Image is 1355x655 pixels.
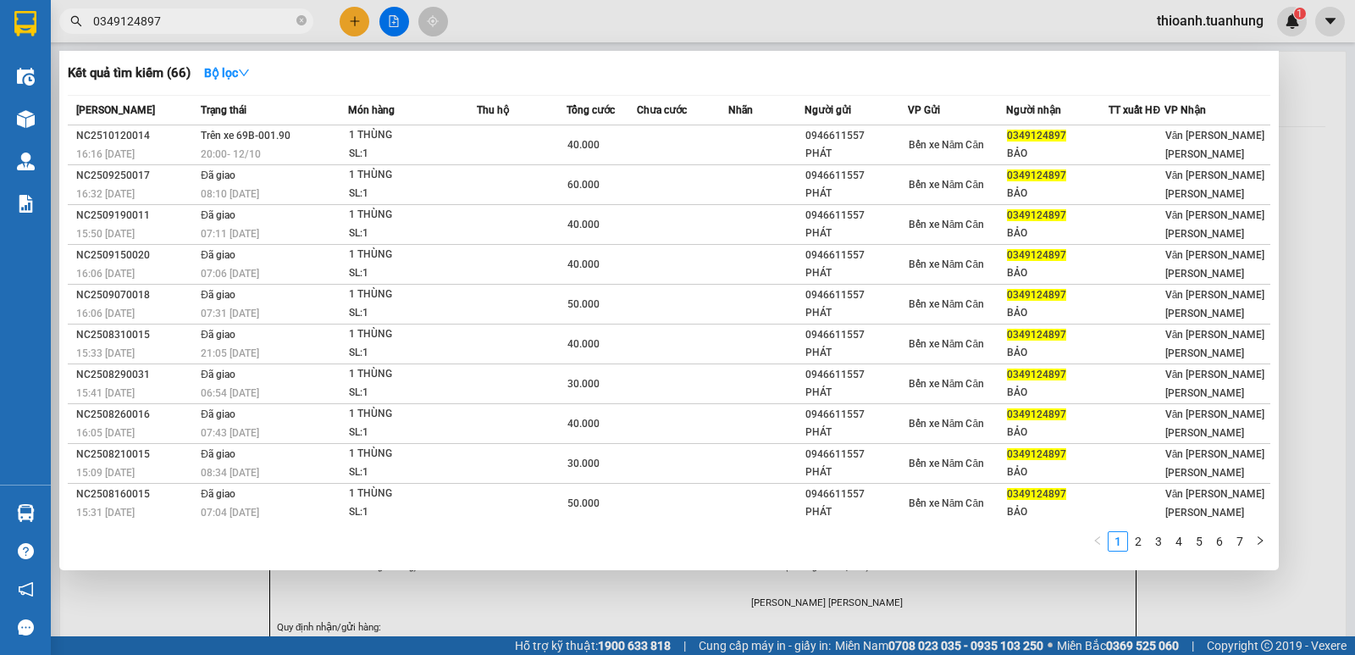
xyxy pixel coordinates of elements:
a: 5 [1190,532,1208,551]
div: NC2508290031 [76,366,196,384]
div: NC2509070018 [76,286,196,304]
span: Văn [PERSON_NAME] [PERSON_NAME] [1165,130,1265,160]
div: 0946611557 [805,446,907,463]
span: TT xuất HĐ [1109,104,1160,116]
span: 15:33 [DATE] [76,347,135,359]
span: Văn [PERSON_NAME] [PERSON_NAME] [1165,249,1265,280]
span: VP Nhận [1164,104,1206,116]
img: warehouse-icon [17,110,35,128]
span: Văn [PERSON_NAME] [PERSON_NAME] [1165,369,1265,399]
div: BẢO [1007,384,1109,402]
span: left [1092,536,1103,546]
div: PHÁT [805,225,907,242]
span: Trạng thái [201,104,246,116]
div: NC2508210015 [76,446,196,463]
img: warehouse-icon [17,68,35,86]
span: 40.000 [567,219,600,230]
span: question-circle [18,543,34,559]
li: Previous Page [1087,531,1108,552]
li: 6 [1209,531,1230,552]
div: PHÁT [805,344,907,362]
div: BẢO [1007,185,1109,203]
span: 16:32 [DATE] [76,188,135,200]
span: notification [18,581,34,597]
span: 07:31 [DATE] [201,308,259,319]
span: 50.000 [567,497,600,509]
span: 21:05 [DATE] [201,347,259,359]
li: 2 [1128,531,1148,552]
span: Bến xe Năm Căn [909,338,984,350]
span: 07:06 [DATE] [201,268,259,280]
span: 16:06 [DATE] [76,268,135,280]
div: NC2509250017 [76,167,196,185]
div: NC2508260016 [76,406,196,424]
div: NC2509190011 [76,207,196,225]
input: Tìm tên, số ĐT hoặc mã đơn [93,12,293,31]
div: 1 THÙNG [349,246,476,264]
button: left [1087,531,1108,552]
span: Trên xe 69B-001.90 [201,130,290,142]
span: Văn [PERSON_NAME] [PERSON_NAME] [1165,209,1265,240]
span: Đã giao [201,329,235,341]
span: Bến xe Năm Căn [909,497,984,509]
span: 0349124897 [1007,169,1066,181]
span: Bến xe Năm Căn [909,458,984,469]
li: Next Page [1250,531,1270,552]
div: SL: 1 [349,503,476,522]
span: 40.000 [567,338,600,350]
a: 1 [1109,532,1127,551]
span: 30.000 [567,458,600,469]
span: close-circle [296,15,307,25]
span: VP Gửi [908,104,940,116]
a: 7 [1231,532,1249,551]
a: 2 [1129,532,1148,551]
span: 06:54 [DATE] [201,387,259,399]
span: 15:50 [DATE] [76,228,135,240]
span: Văn [PERSON_NAME] [PERSON_NAME] [1165,488,1265,519]
span: 07:04 [DATE] [201,507,259,519]
span: Bến xe Năm Căn [909,179,984,191]
div: BẢO [1007,503,1109,521]
span: Bến xe Năm Căn [909,139,984,151]
span: 40.000 [567,139,600,151]
div: 0946611557 [805,366,907,384]
span: Thu hộ [477,104,509,116]
div: SL: 1 [349,384,476,402]
button: Bộ lọcdown [191,59,263,86]
span: Đã giao [201,169,235,181]
div: SL: 1 [349,264,476,283]
div: 1 THÙNG [349,365,476,384]
div: 1 THÙNG [349,126,476,145]
div: PHÁT [805,185,907,203]
div: NC2508310015 [76,326,196,344]
button: right [1250,531,1270,552]
span: 0349124897 [1007,289,1066,301]
h3: Kết quả tìm kiếm ( 66 ) [68,64,191,82]
span: Bến xe Năm Căn [909,298,984,310]
span: Đã giao [201,249,235,261]
span: Văn [PERSON_NAME] [PERSON_NAME] [1165,448,1265,479]
div: SL: 1 [349,463,476,482]
span: Đã giao [201,408,235,420]
span: Tổng cước [567,104,615,116]
div: BẢO [1007,264,1109,282]
div: BẢO [1007,344,1109,362]
span: 16:06 [DATE] [76,308,135,319]
div: 0946611557 [805,167,907,185]
span: 08:10 [DATE] [201,188,259,200]
div: PHÁT [805,264,907,282]
li: 7 [1230,531,1250,552]
span: Món hàng [348,104,395,116]
div: 0946611557 [805,286,907,304]
span: Văn [PERSON_NAME] [PERSON_NAME] [1165,329,1265,359]
span: search [70,15,82,27]
span: Bến xe Năm Căn [909,219,984,230]
div: SL: 1 [349,185,476,203]
span: 0349124897 [1007,209,1066,221]
div: 0946611557 [805,207,907,225]
span: message [18,619,34,636]
span: [PERSON_NAME] [76,104,155,116]
div: 0946611557 [805,127,907,145]
div: SL: 1 [349,424,476,442]
div: PHÁT [805,304,907,322]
